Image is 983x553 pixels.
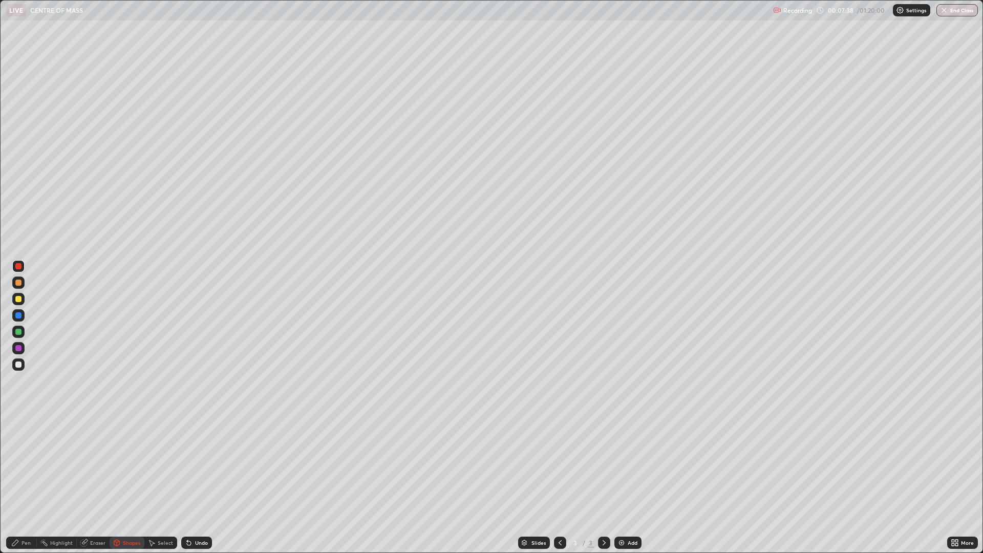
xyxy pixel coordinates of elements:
[617,539,626,547] img: add-slide-button
[588,538,594,547] div: 3
[961,540,974,545] div: More
[773,6,781,14] img: recording.375f2c34.svg
[936,4,978,16] button: End Class
[195,540,208,545] div: Undo
[90,540,105,545] div: Eraser
[896,6,904,14] img: class-settings-icons
[906,8,926,13] p: Settings
[158,540,173,545] div: Select
[9,6,23,14] p: LIVE
[22,540,31,545] div: Pen
[783,7,812,14] p: Recording
[628,540,637,545] div: Add
[531,540,546,545] div: Slides
[123,540,140,545] div: Shapes
[583,540,586,546] div: /
[50,540,73,545] div: Highlight
[30,6,83,14] p: CENTRE OF MASS
[940,6,948,14] img: end-class-cross
[570,540,581,546] div: 3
